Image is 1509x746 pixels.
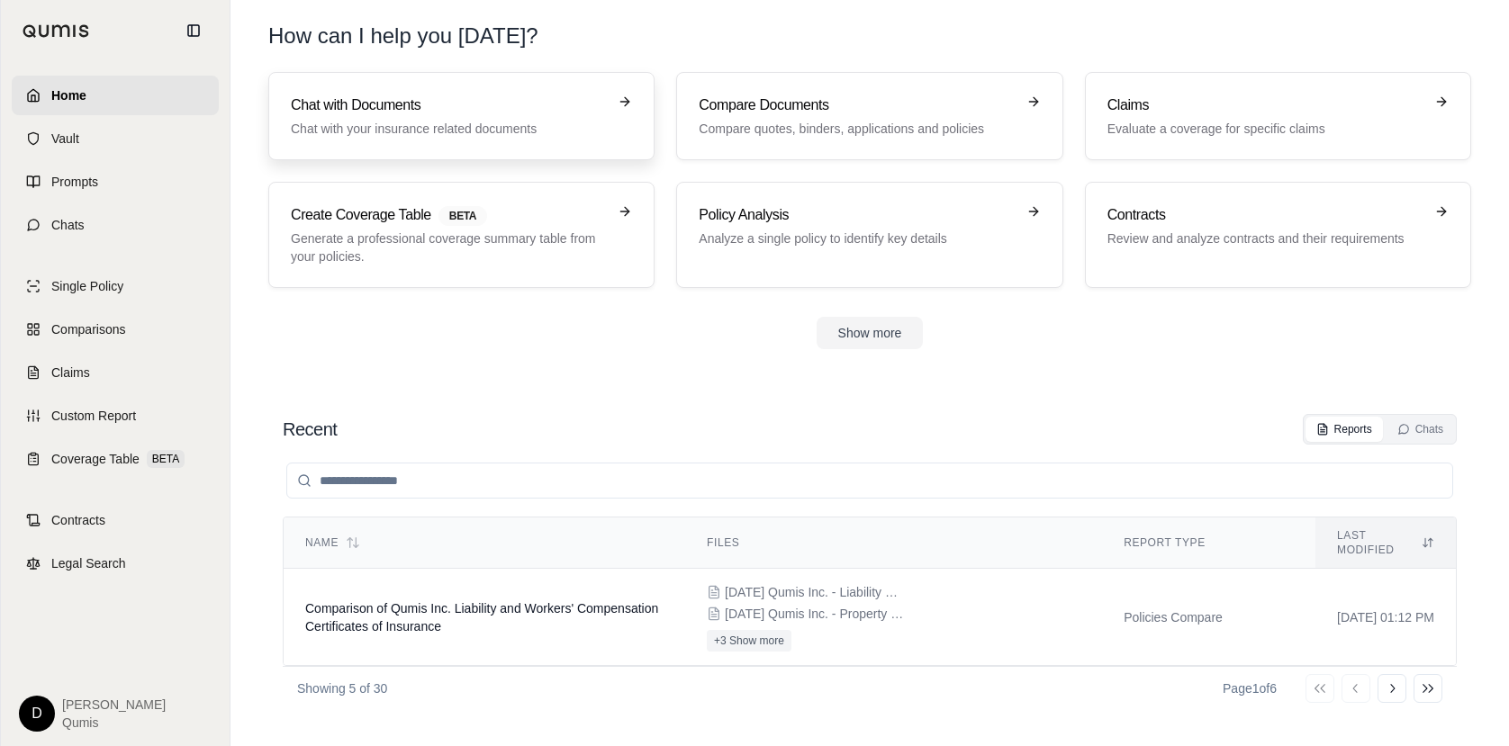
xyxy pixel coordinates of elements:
[1306,417,1383,442] button: Reports
[12,119,219,158] a: Vault
[291,204,607,226] h3: Create Coverage Table
[725,583,905,601] span: 2025.10.01 Qumis Inc. - Liability Certificate of Insurance.pdf
[1397,422,1443,436] div: Chats
[699,229,1015,247] p: Analyze a single policy to identify key details
[12,439,219,479] a: Coverage TableBETA
[12,205,219,245] a: Chats
[1337,528,1434,557] div: Last modified
[283,417,337,442] h2: Recent
[51,173,98,191] span: Prompts
[438,206,487,226] span: BETA
[51,130,79,148] span: Vault
[12,310,219,349] a: Comparisons
[12,162,219,202] a: Prompts
[1107,120,1423,138] p: Evaluate a coverage for specific claims
[268,22,538,50] h1: How can I help you [DATE]?
[51,450,140,468] span: Coverage Table
[12,544,219,583] a: Legal Search
[179,16,208,45] button: Collapse sidebar
[19,696,55,732] div: D
[1223,679,1277,697] div: Page 1 of 6
[699,120,1015,138] p: Compare quotes, binders, applications and policies
[1107,94,1423,116] h3: Claims
[676,72,1062,160] a: Compare DocumentsCompare quotes, binders, applications and policies
[1107,229,1423,247] p: Review and analyze contracts and their requirements
[305,601,658,634] span: Comparison of Qumis Inc. Liability and Workers' Compensation Certificates of Insurance
[51,320,125,338] span: Comparisons
[1316,422,1372,436] div: Reports
[291,229,607,265] p: Generate a professional coverage summary table from your policies.
[12,396,219,436] a: Custom Report
[268,72,655,160] a: Chat with DocumentsChat with your insurance related documents
[685,517,1102,569] th: Files
[707,630,791,652] button: +3 Show more
[12,76,219,115] a: Home
[1387,417,1454,442] button: Chats
[51,277,123,295] span: Single Policy
[1315,569,1456,667] td: [DATE] 01:12 PM
[12,266,219,306] a: Single Policy
[291,120,607,138] p: Chat with your insurance related documents
[1102,569,1315,667] td: Policies Compare
[268,182,655,288] a: Create Coverage TableBETAGenerate a professional coverage summary table from your policies.
[12,353,219,392] a: Claims
[297,679,387,697] p: Showing 5 of 30
[305,535,664,550] div: Name
[51,216,85,234] span: Chats
[291,94,607,116] h3: Chat with Documents
[51,407,136,425] span: Custom Report
[817,317,924,349] button: Show more
[699,204,1015,226] h3: Policy Analysis
[147,450,185,468] span: BETA
[62,696,166,714] span: [PERSON_NAME]
[12,500,219,540] a: Contracts
[1102,517,1315,569] th: Report Type
[23,24,90,38] img: Qumis Logo
[51,364,90,382] span: Claims
[1085,72,1471,160] a: ClaimsEvaluate a coverage for specific claims
[676,182,1062,288] a: Policy AnalysisAnalyze a single policy to identify key details
[51,554,126,572] span: Legal Search
[62,714,166,732] span: Qumis
[51,86,86,104] span: Home
[51,511,105,529] span: Contracts
[699,94,1015,116] h3: Compare Documents
[1107,204,1423,226] h3: Contracts
[1085,182,1471,288] a: ContractsReview and analyze contracts and their requirements
[725,605,905,623] span: 2025.10.01 Qumis Inc. - Property Certificate of Insurance.pdf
